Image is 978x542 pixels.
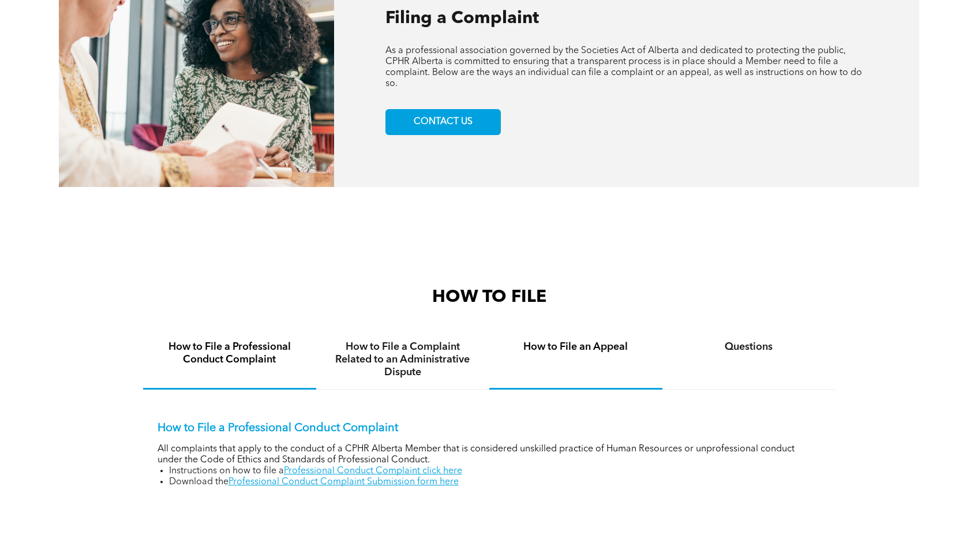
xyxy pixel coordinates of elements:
span: HOW TO FILE [432,289,546,306]
h4: How to File a Professional Conduct Complaint [153,341,306,366]
p: How to File a Professional Conduct Complaint [158,421,821,435]
li: Download the [169,477,821,488]
h4: How to File an Appeal [500,341,652,353]
h4: How to File a Complaint Related to an Administrative Dispute [327,341,479,379]
h4: Questions [673,341,825,353]
span: Filing a Complaint [385,10,539,27]
li: Instructions on how to file a [169,466,821,477]
a: Professional Conduct Complaint click here [284,466,462,476]
p: All complaints that apply to the conduct of a CPHR Alberta Member that is considered unskilled pr... [158,444,821,466]
span: As a professional association governed by the Societies Act of Alberta and dedicated to protectin... [385,46,862,88]
a: Professional Conduct Complaint Submission form here [228,477,459,487]
span: CONTACT US [410,111,477,133]
a: CONTACT US [385,109,501,135]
